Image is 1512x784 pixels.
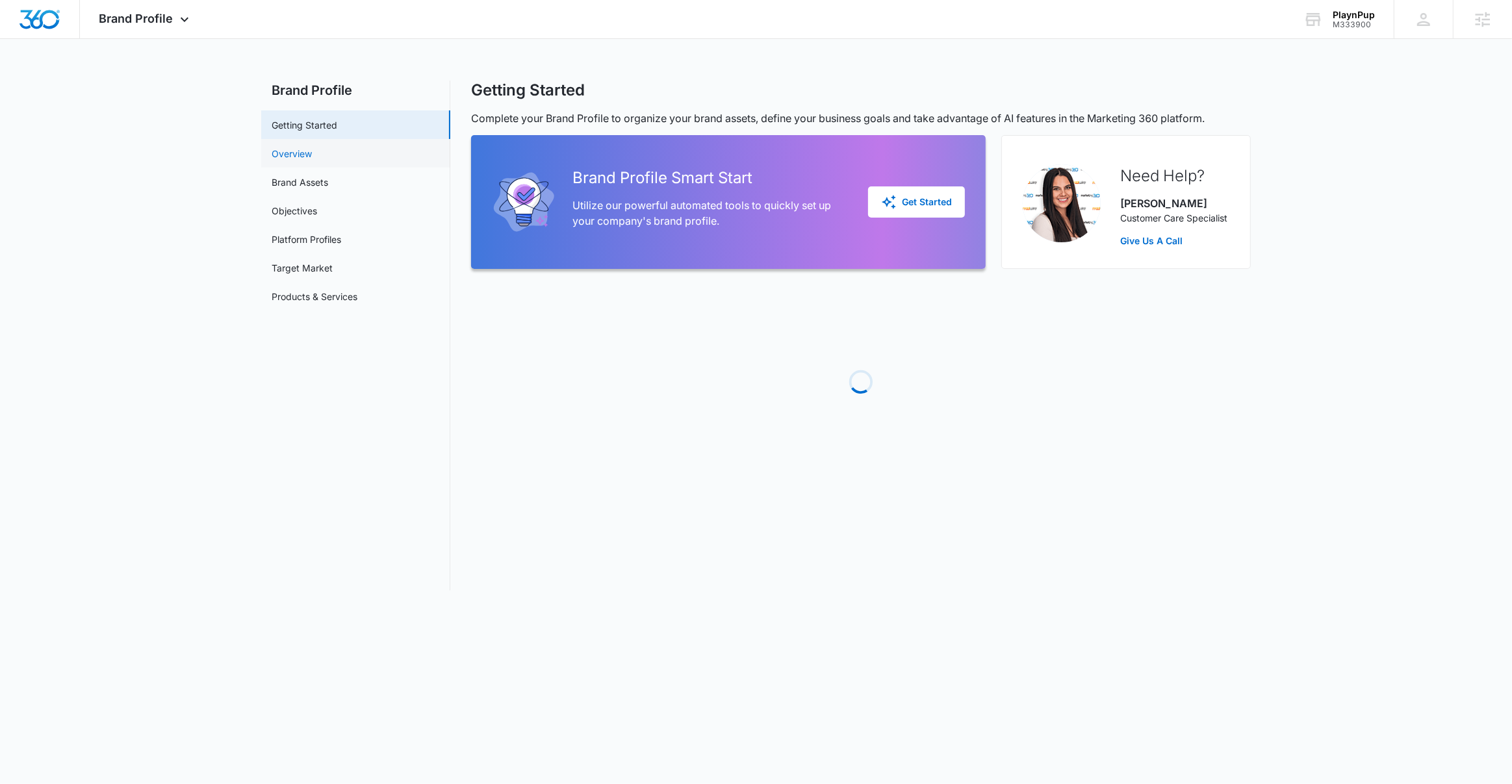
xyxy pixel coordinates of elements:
[272,175,328,189] a: Brand Assets
[272,290,357,303] a: Products & Services
[572,197,847,229] p: Utilize our powerful automated tools to quickly set up your company's brand profile.
[471,110,1251,126] p: Complete your Brand Profile to organize your brand assets, define your business goals and take ad...
[1023,164,1101,242] img: Danielle Billington
[881,194,952,210] div: Get Started
[471,81,585,100] h1: Getting Started
[99,12,173,25] span: Brand Profile
[868,186,965,218] button: Get Started
[1333,20,1375,29] div: account id
[572,166,847,190] h2: Brand Profile Smart Start
[1120,234,1227,247] a: Give Us A Call
[272,147,312,160] a: Overview
[272,233,341,246] a: Platform Profiles
[1120,211,1227,225] p: Customer Care Specialist
[272,204,317,218] a: Objectives
[1120,164,1227,188] h2: Need Help?
[272,118,337,132] a: Getting Started
[1120,196,1227,211] p: [PERSON_NAME]
[261,81,450,100] h2: Brand Profile
[272,261,333,275] a: Target Market
[1333,10,1375,20] div: account name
